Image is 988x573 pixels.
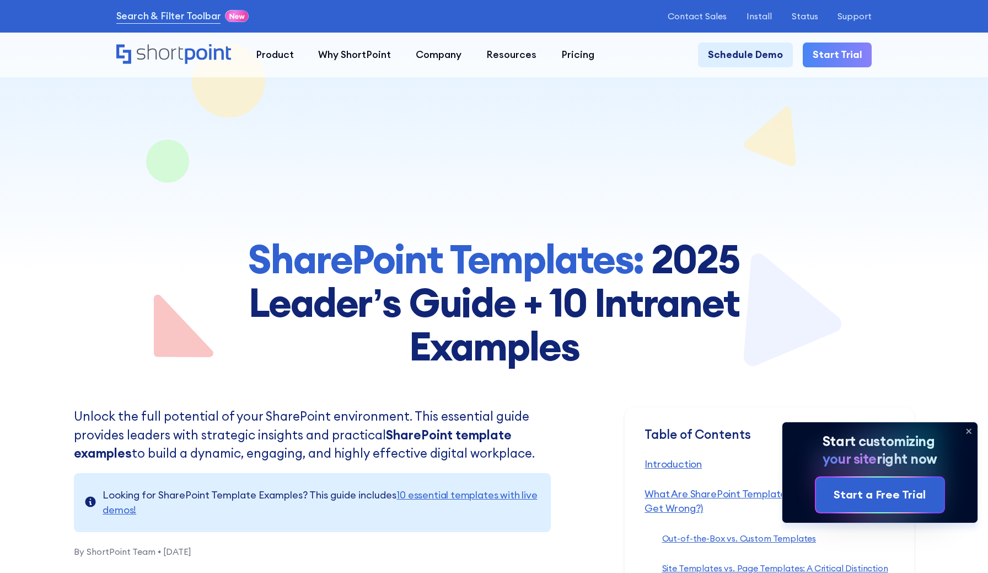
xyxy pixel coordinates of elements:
a: Start Trial [803,43,872,67]
a: Home [116,44,231,66]
a: Status [792,11,818,21]
a: Schedule Demo [698,43,793,67]
strong: 2025 Leader’s Guide + 10 Intranet Examples [249,234,739,371]
div: Product [256,47,294,62]
a: Out-of-the-Box vs. Custom Templates‍ [662,533,817,544]
a: Support [837,11,872,21]
a: Resources [474,43,549,67]
div: Why ShortPoint [318,47,391,62]
strong: SharePoint Templates: [248,234,643,284]
iframe: Chat Widget [933,520,988,573]
a: Product [243,43,306,67]
div: Start a Free Trial [834,486,926,503]
a: Pricing [549,43,606,67]
p: Unlock the full potential of your SharePoint environment. This essential guide provides leaders w... [74,407,551,463]
a: Search & Filter Toolbar [116,9,221,24]
div: Pricing [561,47,594,62]
div: Resources [486,47,536,62]
a: Contact Sales [668,11,727,21]
div: Looking for SharePoint Template Examples? This guide includes [103,488,541,518]
p: By ShortPoint Team • [DATE] [74,532,551,558]
a: Install [747,11,772,21]
a: What Are SharePoint Templates (And What Do Most Get Wrong?)‍ [645,487,882,515]
a: Introduction‍ [645,458,702,470]
a: 10 essential templates with live demos! [103,489,537,516]
a: Why ShortPoint [306,43,404,67]
a: Company [404,43,474,67]
div: Table of Contents ‍ [645,427,894,457]
div: Company [416,47,461,62]
a: Start a Free Trial [816,477,944,512]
